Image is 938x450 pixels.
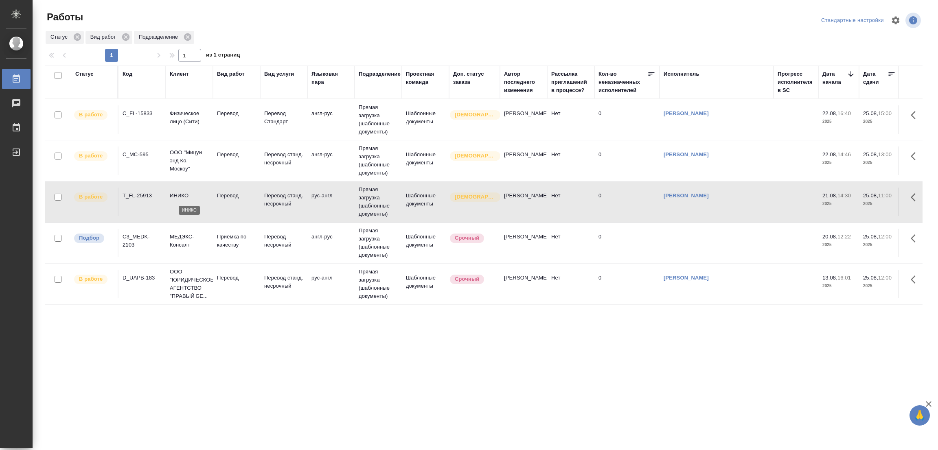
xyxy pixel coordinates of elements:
p: 11:00 [878,192,892,199]
p: Статус [50,33,70,41]
p: [DEMOGRAPHIC_DATA] [455,193,495,201]
p: 2025 [863,118,896,126]
p: Перевод Стандарт [264,109,303,126]
p: 21.08, [822,192,837,199]
td: 0 [594,146,660,175]
p: 13.08, [822,275,837,281]
div: Вид услуги [264,70,294,78]
div: Подразделение [134,31,194,44]
a: [PERSON_NAME] [664,110,709,116]
div: Вид работ [85,31,132,44]
p: 22.08, [822,151,837,157]
span: Работы [45,11,83,24]
p: 12:00 [878,234,892,240]
div: Исполнитель выполняет работу [73,192,114,203]
p: В работе [79,275,103,283]
div: D_UAPB-183 [123,274,162,282]
div: Исполнитель выполняет работу [73,109,114,120]
div: split button [819,14,886,27]
td: 0 [594,188,660,216]
p: 2025 [822,200,855,208]
td: Шаблонные документы [402,188,449,216]
td: Нет [547,229,594,257]
td: Шаблонные документы [402,229,449,257]
p: Срочный [455,234,479,242]
div: Код [123,70,132,78]
td: Прямая загрузка (шаблонные документы) [355,223,402,263]
div: Дата начала [822,70,847,86]
p: ИНИКО [170,192,209,200]
p: Срочный [455,275,479,283]
td: Нет [547,146,594,175]
p: ООО "ЮРИДИЧЕСКОЕ АГЕНТСТВО "ПРАВЫЙ БЕ... [170,268,209,300]
p: Перевод станд. несрочный [264,274,303,290]
p: 2025 [863,200,896,208]
p: 14:46 [837,151,851,157]
p: 25.08, [863,110,878,116]
td: [PERSON_NAME] [500,188,547,216]
td: [PERSON_NAME] [500,146,547,175]
p: [DEMOGRAPHIC_DATA] [455,152,495,160]
td: Шаблонные документы [402,105,449,134]
td: англ-рус [307,146,355,175]
div: C3_MEDK-2103 [123,233,162,249]
p: 2025 [822,118,855,126]
a: [PERSON_NAME] [664,192,709,199]
button: Здесь прячутся важные кнопки [906,105,925,125]
p: Перевод [217,109,256,118]
p: МЕДЭКС-Консалт [170,233,209,249]
p: 25.08, [863,275,878,281]
td: Нет [547,105,594,134]
div: Можно подбирать исполнителей [73,233,114,244]
div: Дата сдачи [863,70,888,86]
button: Здесь прячутся важные кнопки [906,229,925,248]
span: из 1 страниц [206,50,240,62]
p: 15:00 [878,110,892,116]
p: Вид работ [90,33,119,41]
div: Вид работ [217,70,245,78]
p: ООО "Мицуи энд Ко. Москоу" [170,149,209,173]
td: 0 [594,105,660,134]
td: Прямая загрузка (шаблонные документы) [355,181,402,222]
p: 2025 [822,159,855,167]
p: 25.08, [863,151,878,157]
p: 2025 [863,159,896,167]
a: [PERSON_NAME] [664,151,709,157]
p: [DEMOGRAPHIC_DATA] [455,111,495,119]
p: Перевод [217,192,256,200]
div: Прогресс исполнителя в SC [778,70,814,94]
p: В работе [79,111,103,119]
p: Перевод станд. несрочный [264,192,303,208]
td: Прямая загрузка (шаблонные документы) [355,140,402,181]
div: Доп. статус заказа [453,70,496,86]
p: Подразделение [139,33,181,41]
td: рус-англ [307,270,355,298]
td: Шаблонные документы [402,270,449,298]
div: Подразделение [359,70,401,78]
div: Языковая пара [311,70,351,86]
div: Проектная команда [406,70,445,86]
p: 14:30 [837,192,851,199]
p: Подбор [79,234,99,242]
div: Кол-во неназначенных исполнителей [598,70,647,94]
div: Рассылка приглашений в процессе? [551,70,590,94]
td: англ-рус [307,229,355,257]
p: 2025 [863,282,896,290]
td: англ-рус [307,105,355,134]
p: 2025 [822,282,855,290]
p: Перевод [217,151,256,159]
td: 0 [594,270,660,298]
button: 🙏 [910,405,930,426]
p: 25.08, [863,192,878,199]
td: [PERSON_NAME] [500,270,547,298]
p: Физическое лицо (Сити) [170,109,209,126]
p: 12:00 [878,275,892,281]
div: T_FL-25913 [123,192,162,200]
td: Прямая загрузка (шаблонные документы) [355,264,402,304]
div: C_MC-595 [123,151,162,159]
button: Здесь прячутся важные кнопки [906,146,925,166]
td: рус-англ [307,188,355,216]
td: Шаблонные документы [402,146,449,175]
td: [PERSON_NAME] [500,229,547,257]
span: Посмотреть информацию [905,13,923,28]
